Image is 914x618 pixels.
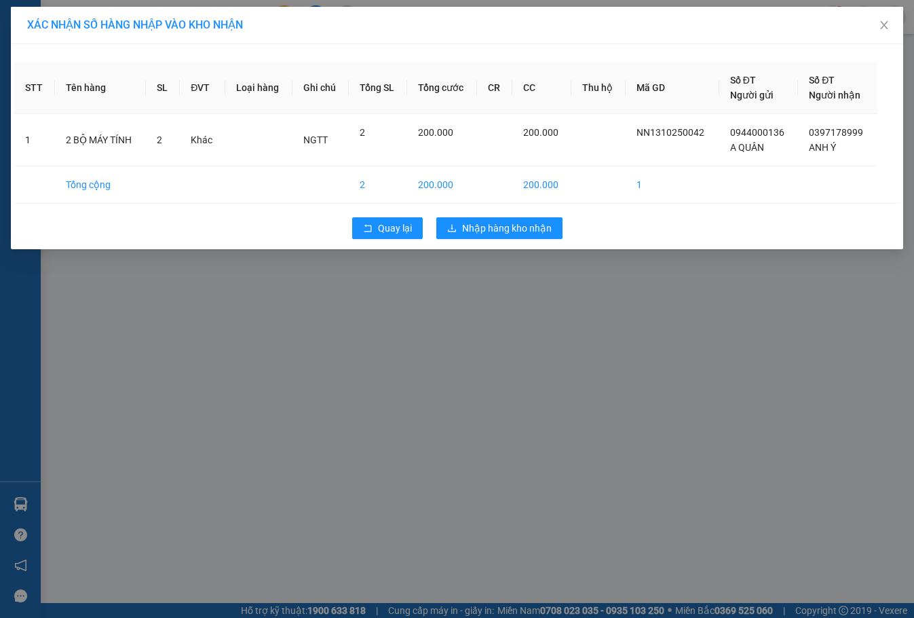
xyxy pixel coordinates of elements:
[14,62,55,114] th: STT
[360,127,365,138] span: 2
[349,62,407,114] th: Tổng SL
[303,134,328,145] span: NGTT
[418,127,453,138] span: 200.000
[512,166,571,204] td: 200.000
[626,62,719,114] th: Mã GD
[523,127,558,138] span: 200.000
[809,75,835,86] span: Số ĐT
[626,166,719,204] td: 1
[146,62,180,114] th: SL
[730,75,756,86] span: Số ĐT
[879,20,890,31] span: close
[436,217,563,239] button: downloadNhập hàng kho nhận
[730,127,784,138] span: 0944000136
[378,221,412,236] span: Quay lại
[447,223,457,234] span: download
[292,62,349,114] th: Ghi chú
[730,142,764,153] span: A QUÂN
[363,223,373,234] span: rollback
[809,142,836,153] span: ANH Ý
[55,114,146,166] td: 2 BỘ MÁY TÍNH
[512,62,571,114] th: CC
[730,90,774,101] span: Người gửi
[225,62,292,114] th: Loại hàng
[809,127,863,138] span: 0397178999
[462,221,552,236] span: Nhập hàng kho nhận
[865,7,903,45] button: Close
[352,217,423,239] button: rollbackQuay lại
[407,166,477,204] td: 200.000
[349,166,407,204] td: 2
[14,114,55,166] td: 1
[27,18,243,31] span: XÁC NHẬN SỐ HÀNG NHẬP VÀO KHO NHẬN
[157,134,162,145] span: 2
[180,62,225,114] th: ĐVT
[55,62,146,114] th: Tên hàng
[571,62,626,114] th: Thu hộ
[407,62,477,114] th: Tổng cước
[477,62,512,114] th: CR
[809,90,860,101] span: Người nhận
[180,114,225,166] td: Khác
[636,127,704,138] span: NN1310250042
[55,166,146,204] td: Tổng cộng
